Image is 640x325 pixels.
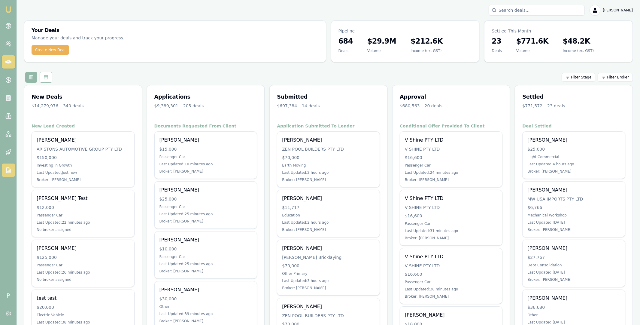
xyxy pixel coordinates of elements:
div: Passenger Car [37,263,129,268]
div: $10,000 [159,246,252,252]
div: MW USA IMPORTS PTY LTD [527,196,620,202]
div: $25,000 [159,196,252,202]
div: [PERSON_NAME] Test [37,195,129,202]
div: $9,389,301 [154,103,178,109]
div: Income (ex. GST) [563,48,594,53]
div: Last Updated: 31 minutes ago [405,228,498,233]
div: ZEN POOL BUILDERS PTY LTD [282,146,375,152]
div: Broker: [PERSON_NAME] [282,177,375,182]
div: [PERSON_NAME] [527,245,620,252]
div: $25,000 [527,146,620,152]
div: Last Updated: 39 minutes ago [159,311,252,316]
div: $150,000 [37,155,129,161]
div: Investing In Growth [37,163,129,168]
span: Filter Broker [607,75,629,80]
div: Debt Consolidation [527,263,620,268]
h3: New Deals [32,93,135,101]
div: Last Updated: 38 minutes ago [37,320,129,325]
div: 340 deals [63,103,83,109]
div: [PERSON_NAME] [527,295,620,302]
div: Last Updated: 26 minutes ago [37,270,129,275]
div: Passenger Car [405,280,498,284]
input: Search deals [489,5,585,16]
div: [PERSON_NAME] [527,186,620,194]
div: $16,600 [405,213,498,219]
h3: 23 [492,36,502,46]
h3: Submitted [277,93,380,101]
div: Broker: [PERSON_NAME] [159,269,252,274]
div: [PERSON_NAME] [282,195,375,202]
div: $27,767 [527,254,620,260]
div: Broker: [PERSON_NAME] [405,236,498,241]
div: [PERSON_NAME] [282,303,375,310]
div: Income (ex. GST) [411,48,443,53]
div: $16,600 [405,271,498,277]
div: [PERSON_NAME] [159,136,252,144]
p: Pipeline [338,28,472,34]
div: Broker: [PERSON_NAME] [527,227,620,232]
h3: $29.9M [367,36,396,46]
div: Broker: [PERSON_NAME] [527,277,620,282]
div: Last Updated: 25 minutes ago [159,262,252,266]
div: [PERSON_NAME] Bricklaying [282,254,375,260]
div: [PERSON_NAME] [159,186,252,194]
div: Last Updated: [DATE] [527,270,620,275]
span: Filter Stage [571,75,591,80]
h4: Deal Settled [522,123,625,129]
div: No broker assigned [37,277,129,282]
div: Passenger Car [405,163,498,168]
div: Passenger Car [159,254,252,259]
h4: New Lead Created [32,123,135,129]
h3: Settled [522,93,625,101]
h3: $48.2K [563,36,594,46]
div: V SHINE PTY LTD [405,204,498,210]
div: Deals [338,48,353,53]
h3: Your Deals [32,28,319,33]
div: 205 deals [183,103,204,109]
div: V Shine PTY LTD [405,195,498,202]
div: ARISTONS AUTOMOTIVE GROUP PTY LTD [37,146,129,152]
div: 14 deals [302,103,320,109]
div: Last Updated: 22 minutes ago [37,220,129,225]
h4: Conditional Offer Provided To Client [400,123,503,129]
div: No broker assigned [37,227,129,232]
div: [PERSON_NAME] [282,136,375,144]
div: Broker: [PERSON_NAME] [282,227,375,232]
button: Create New Deal [32,45,69,55]
div: $11,717 [282,204,375,210]
div: test test [37,295,129,302]
div: Passenger Car [159,155,252,159]
div: $680,563 [400,103,420,109]
div: $697,384 [277,103,297,109]
div: $70,000 [282,263,375,269]
p: Manage your deals and track your progress. [32,35,185,41]
div: [PERSON_NAME] [159,286,252,293]
div: Education [282,213,375,218]
div: Last Updated: 10 minutes ago [159,162,252,167]
div: Mechanical Workshop [527,213,620,218]
h3: Approval [400,93,503,101]
h4: Application Submitted To Lender [277,123,380,129]
div: Other Primary [282,271,375,276]
div: Broker: [PERSON_NAME] [282,286,375,290]
div: Broker: [PERSON_NAME] [405,294,498,299]
div: V Shine PTY LTD [405,253,498,260]
div: $36,680 [527,304,620,310]
div: Other [159,304,252,309]
div: Last Updated: 2 hours ago [282,220,375,225]
div: $12,000 [37,204,129,210]
div: [PERSON_NAME] [282,245,375,252]
div: Passenger Car [159,204,252,209]
div: $70,000 [282,155,375,161]
div: $15,000 [159,146,252,152]
div: Last Updated: 2 hours ago [282,170,375,175]
div: Last Updated: 4 hours ago [527,162,620,167]
div: Last Updated: 24 minutes ago [405,170,498,175]
div: 20 deals [425,103,443,109]
div: $30,000 [159,296,252,302]
div: Earth Moving [282,163,375,168]
div: ZEN POOL BUILDERS PTY LTD [282,313,375,319]
div: $6,766 [527,204,620,210]
button: Filter Stage [562,73,595,81]
div: Passenger Car [405,221,498,226]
